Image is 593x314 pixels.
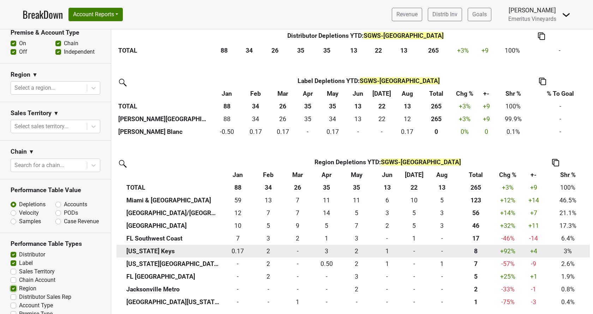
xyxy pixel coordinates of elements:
label: Velocity [19,209,39,217]
th: 7.001 [457,257,494,270]
th: Feb: activate to sort column ascending [237,42,262,55]
td: 9.5 [221,219,254,232]
td: 100% [494,44,530,57]
div: -14 [523,234,544,243]
td: 5 [340,207,372,219]
div: +14 [523,196,544,205]
div: 1 [374,247,400,256]
th: May: activate to sort column ascending [319,87,346,100]
span: ▼ [29,148,34,156]
td: +9 [478,100,495,113]
th: +-: activate to sort column ascending [521,168,546,181]
div: 12 [395,114,419,124]
div: 7 [284,196,311,205]
h3: Region [11,71,30,78]
th: 26 [269,100,296,113]
div: 22 [372,114,392,124]
th: 34 [242,100,269,113]
img: filter [116,76,128,88]
th: Apr: activate to sort column ascending [313,168,340,181]
div: 5 [256,221,281,230]
td: 59.333 [221,194,254,207]
div: 0.17 [271,127,295,136]
th: 13 [390,44,417,57]
th: Chg %: activate to sort column ascending [495,168,521,181]
td: 1.334 [427,257,457,270]
div: 3 [256,234,281,243]
div: 2 [256,247,281,256]
th: Miami & [GEOGRAPHIC_DATA] [125,194,221,207]
td: 3 [373,207,402,219]
label: Distributor Sales Rep [19,293,71,301]
th: 34 [254,181,282,194]
td: 6.4% [546,232,590,245]
th: [GEOGRAPHIC_DATA]/[GEOGRAPHIC_DATA] Area [125,207,221,219]
th: 35 [313,181,340,194]
th: [US_STATE] Keys [125,245,221,257]
div: 88 [213,114,240,124]
h3: Premise & Account Type [11,29,100,36]
th: &nbsp;: activate to sort column ascending [116,42,212,55]
a: BreakDown [23,7,63,22]
span: +9 [530,184,537,191]
div: - [428,234,455,243]
th: Shr %: activate to sort column ascending [546,168,590,181]
td: 1 [313,232,340,245]
th: 34 [237,44,262,57]
th: 0.168 [421,125,451,138]
label: Accounts [64,200,87,209]
th: Jul: activate to sort column ascending [370,87,394,100]
td: 34.333 [319,113,346,125]
td: - [531,100,590,113]
th: 123.167 [457,194,494,207]
th: Jul: activate to sort column ascending [366,42,390,55]
th: Chg %: activate to sort column ascending [450,42,476,55]
label: Chain [64,39,78,48]
div: 46 [459,221,493,230]
th: 22 [370,100,394,113]
td: 13.334 [346,113,370,125]
td: 9 [283,219,313,232]
td: 0 % [451,125,478,138]
th: 17.000 [457,232,494,245]
td: 5 [427,194,457,207]
th: Label Depletions YTD : [242,75,495,87]
td: 3.167 [427,207,457,219]
div: 56 [459,208,493,218]
td: 0 [427,232,457,245]
a: Distrib Inv [428,8,462,21]
div: - [428,247,455,256]
td: 100% [546,181,590,194]
th: TOTAL [116,100,211,113]
th: TOTAL [116,44,212,57]
td: 2 [373,219,402,232]
div: 7 [342,221,371,230]
label: Off [19,48,27,56]
td: 1.5 [340,245,372,257]
th: May: activate to sort column ascending [313,42,341,55]
th: 265 [421,100,451,113]
th: 265 [417,44,450,57]
td: 11 [340,194,372,207]
th: 13 [373,181,402,194]
td: 14 [313,207,340,219]
td: 5.333 [402,219,426,232]
th: 88 [212,44,237,57]
td: 88.167 [211,113,242,125]
span: Emeritus Vineyards [508,16,556,22]
span: SGWS-[GEOGRAPHIC_DATA] [360,77,440,84]
div: - [223,259,253,268]
th: 88 [211,100,242,113]
div: 0.17 [244,127,268,136]
th: Shr %: activate to sort column ascending [494,42,530,55]
div: 2 [342,247,371,256]
th: 22 [402,181,426,194]
div: 11 [315,196,339,205]
td: 3 [340,232,372,245]
label: Samples [19,217,41,226]
td: 2 [283,232,313,245]
td: 35.166 [296,113,319,125]
th: 35 [313,44,341,57]
span: ▼ [53,109,59,118]
th: Feb: activate to sort column ascending [242,87,269,100]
